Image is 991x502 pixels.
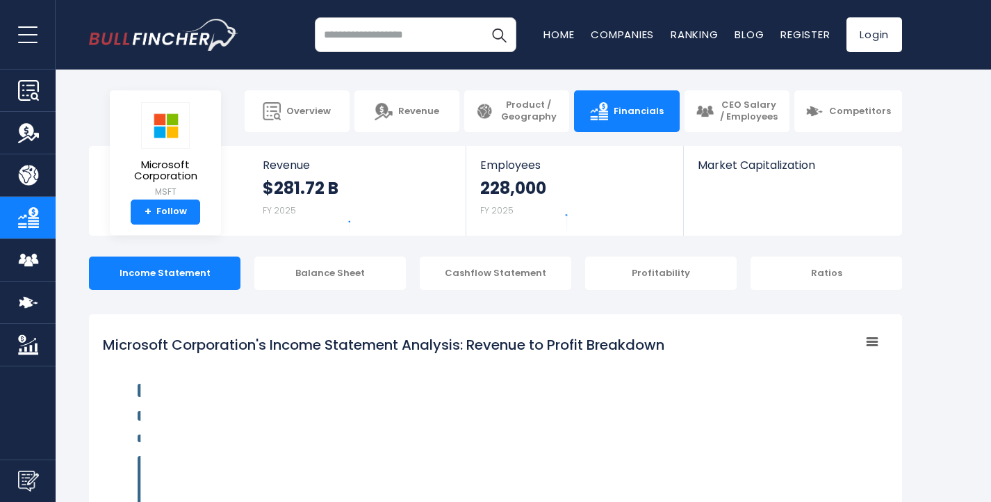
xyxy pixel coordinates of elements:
text: Server Products And Tools $98.44 B [140,474,239,492]
a: Go to homepage [89,19,238,51]
a: Microsoft Corporation MSFT [120,102,211,200]
span: Microsoft Corporation [121,159,210,182]
span: Revenue [398,106,439,118]
div: Ratios [751,257,902,290]
div: Profitability [585,257,737,290]
text: Search And News Advertising $13.88 B [140,430,249,448]
strong: + [145,206,151,218]
span: Overview [286,106,331,118]
a: Revenue [354,90,459,132]
a: Blog [735,27,764,42]
small: FY 2025 [480,204,514,216]
strong: $281.72 B [263,177,338,199]
span: Revenue [263,159,452,172]
a: Companies [591,27,654,42]
a: Overview [245,90,350,132]
text: Gaming $23.46 B [142,388,174,406]
div: Balance Sheet [254,257,406,290]
div: Income Statement [89,257,240,290]
tspan: Microsoft Corporation's Income Statement Analysis: Revenue to Profit Breakdown [103,335,664,355]
a: Register [780,27,830,42]
text: Products $170.89 B [269,478,305,496]
button: Search [482,17,516,52]
small: FY 2025 [263,204,296,216]
a: Ranking [671,27,718,42]
a: Competitors [794,90,902,132]
a: Login [846,17,902,52]
span: Market Capitalization [698,159,887,172]
a: Home [543,27,574,42]
img: bullfincher logo [89,19,238,51]
a: Revenue $281.72 B FY 2025 [249,146,466,236]
a: CEO Salary / Employees [685,90,789,132]
a: +Follow [131,200,200,225]
strong: 228,000 [480,177,546,199]
a: Market Capitalization [684,146,901,195]
span: CEO Salary / Employees [719,99,778,123]
a: Employees 228,000 FY 2025 [466,146,682,236]
span: Competitors [829,106,891,118]
small: MSFT [121,186,210,198]
span: Financials [614,106,664,118]
a: Financials [574,90,679,132]
text: Net profit $101.83 B [814,463,850,481]
span: Product / Geography [499,99,558,123]
span: Employees [480,159,669,172]
a: Product / Geography [464,90,569,132]
div: Cashflow Statement [420,257,571,290]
